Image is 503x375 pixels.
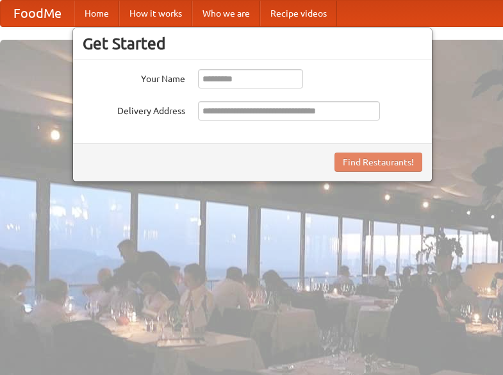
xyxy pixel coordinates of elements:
[192,1,260,26] a: Who we are
[260,1,337,26] a: Recipe videos
[83,34,422,53] h3: Get Started
[119,1,192,26] a: How it works
[83,69,185,85] label: Your Name
[83,101,185,117] label: Delivery Address
[74,1,119,26] a: Home
[334,153,422,172] button: Find Restaurants!
[1,1,74,26] a: FoodMe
